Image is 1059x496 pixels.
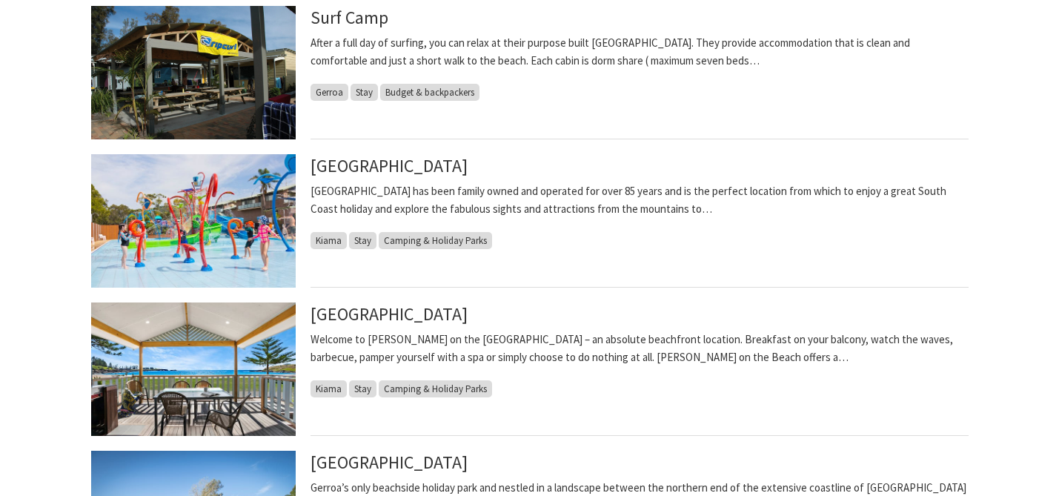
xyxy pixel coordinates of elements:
p: After a full day of surfing, you can relax at their purpose built [GEOGRAPHIC_DATA]. They provide... [311,34,969,70]
img: Sunny's Aquaventure Park at BIG4 Easts Beach Kiama Holiday Park [91,154,296,288]
a: [GEOGRAPHIC_DATA] [311,451,468,474]
span: Stay [349,380,376,397]
a: [GEOGRAPHIC_DATA] [311,302,468,325]
span: Stay [351,84,378,101]
p: [GEOGRAPHIC_DATA] has been family owned and operated for over 85 years and is the perfect locatio... [311,182,969,218]
p: Welcome to [PERSON_NAME] on the [GEOGRAPHIC_DATA] – an absolute beachfront location. Breakfast on... [311,331,969,366]
span: Gerroa [311,84,348,101]
img: Kendalls on the Beach Holiday Park [91,302,296,436]
span: Kiama [311,380,347,397]
span: Kiama [311,232,347,249]
span: Camping & Holiday Parks [379,232,492,249]
a: Surf Camp [311,6,388,29]
img: Surf Camp Common Area [91,6,296,139]
span: Camping & Holiday Parks [379,380,492,397]
span: Stay [349,232,376,249]
a: [GEOGRAPHIC_DATA] [311,154,468,177]
span: Budget & backpackers [380,84,479,101]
